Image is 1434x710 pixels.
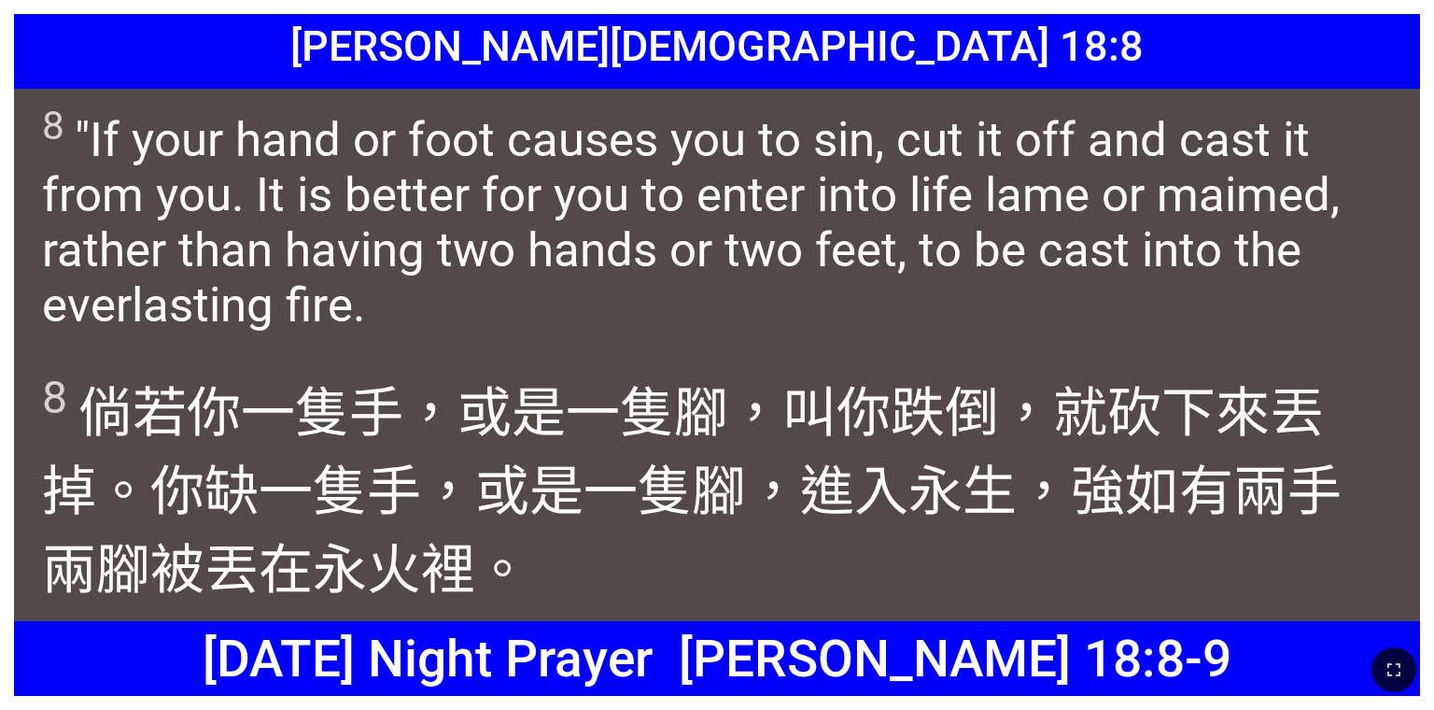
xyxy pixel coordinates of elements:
[42,369,1391,604] span: 倘若
[475,538,529,602] wg1519: 。
[42,381,1342,602] wg1581: 丟掉
[96,538,529,602] wg1417: 腳
[290,21,1144,71] span: [PERSON_NAME][DEMOGRAPHIC_DATA] 18:8
[42,103,64,149] sup: 8
[42,538,529,602] wg5495: 兩
[42,460,1342,602] wg906: 。你
[42,381,1342,602] wg2228: 一隻腳
[367,538,529,602] wg166: 火
[42,381,1342,602] wg4624: ，就砍下來
[421,538,529,602] wg4442: 裡
[150,538,529,602] wg4228: 被丟
[42,103,1391,333] span: "If your hand or foot causes you to sin, cut it off and cast it from you. It is better for you to...
[42,381,1342,602] wg5495: ，或是
[42,381,1342,602] wg1487: 你
[42,460,1342,602] wg4671: 缺一隻手
[42,381,1342,602] wg4675: 一隻手
[259,538,529,602] wg906: 在永
[42,460,1342,602] wg2228: 一隻腳
[42,460,1342,602] wg2948: ，或是
[203,629,1231,689] span: [DATE] Night Prayer [PERSON_NAME] 18:8-9
[42,371,67,424] sup: 8
[42,381,1342,602] wg4228: ，叫你跌倒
